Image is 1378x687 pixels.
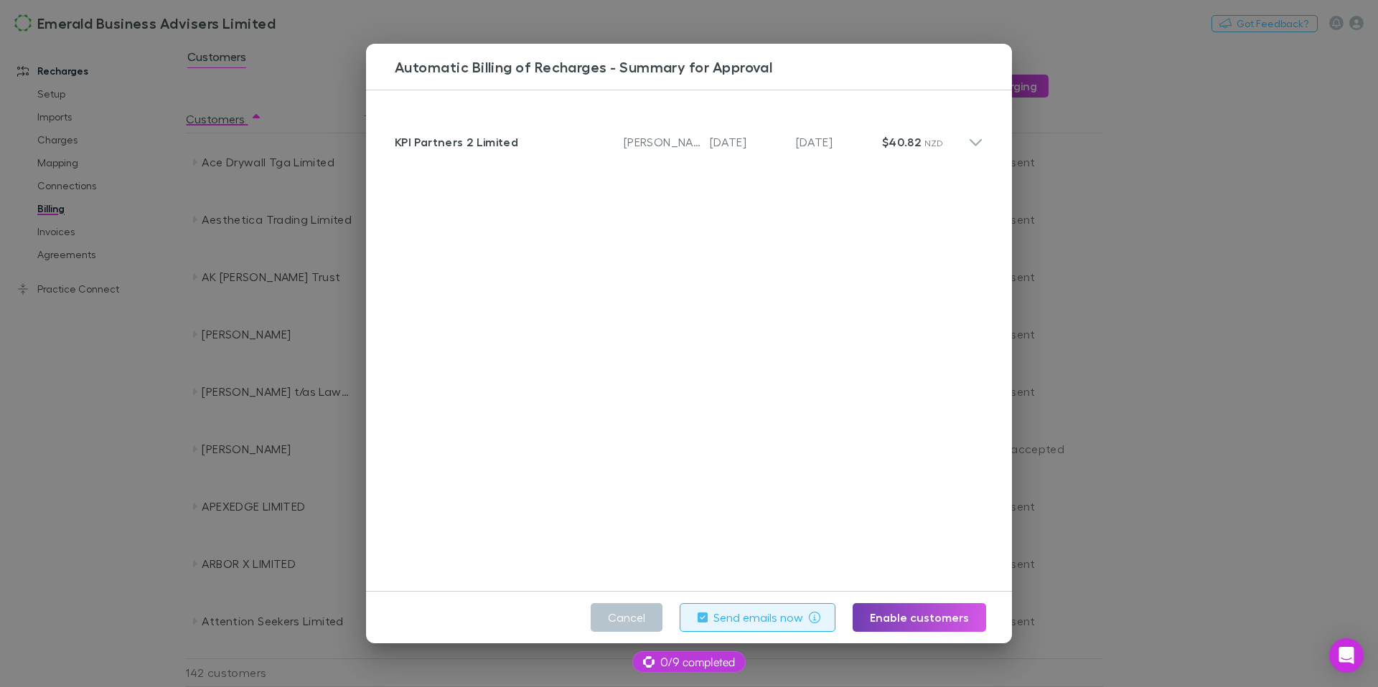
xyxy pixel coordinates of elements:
button: Cancel [591,603,662,632]
p: [DATE] [796,133,882,151]
label: Send emails now [713,609,803,626]
button: Enable customers [853,603,986,632]
p: [DATE] [710,133,796,151]
strong: $40.82 [882,135,921,149]
h3: Automatic Billing of Recharges - Summary for Approval [389,58,1012,75]
div: KPI Partners 2 Limited [395,133,624,151]
div: KPI Partners 2 Limited[PERSON_NAME]-0176[DATE][DATE]$40.82 NZD [383,108,995,165]
p: [PERSON_NAME]-0176 [624,133,710,151]
button: Send emails now [680,603,836,632]
span: NZD [924,138,944,148]
div: Open Intercom Messenger [1329,638,1364,673]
